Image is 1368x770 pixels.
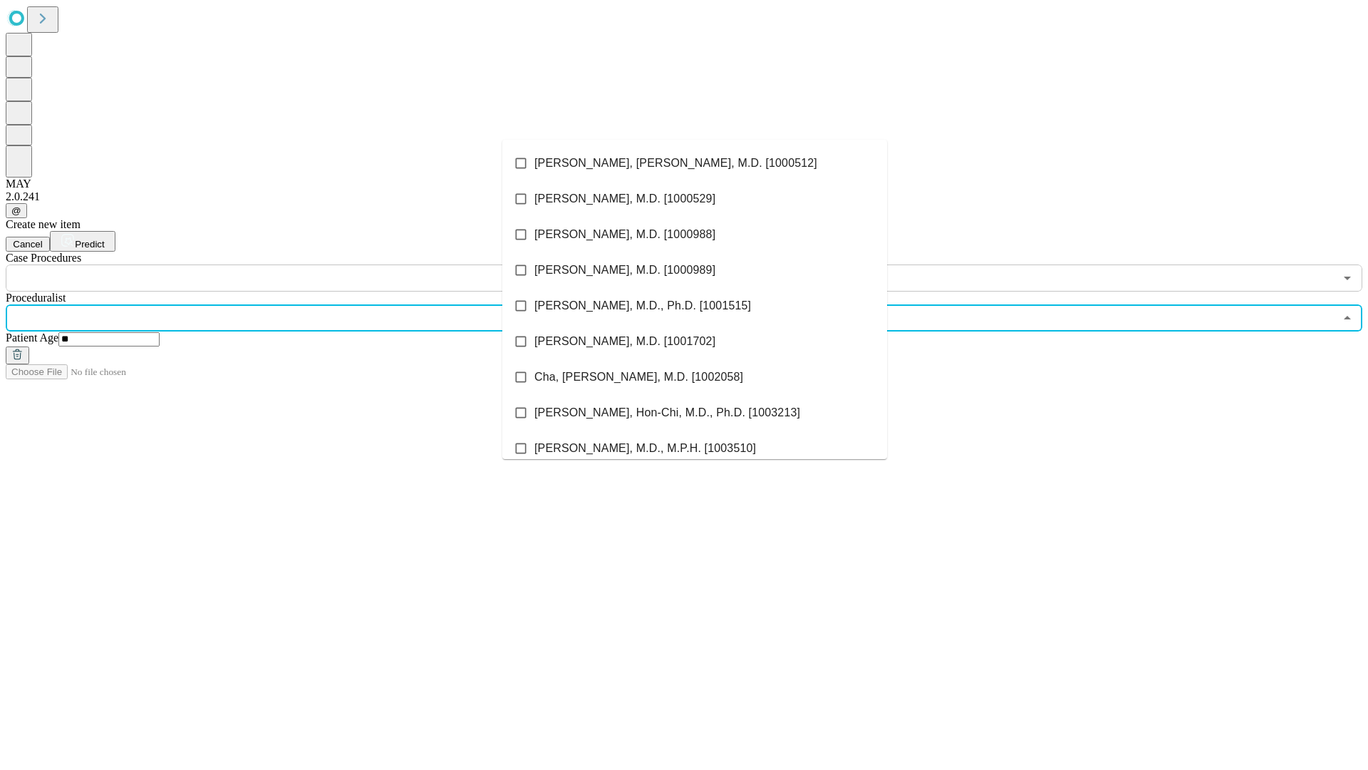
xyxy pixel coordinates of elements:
[6,178,1362,190] div: MAY
[6,218,81,230] span: Create new item
[6,252,81,264] span: Scheduled Procedure
[11,205,21,216] span: @
[13,239,43,250] span: Cancel
[1337,308,1357,328] button: Close
[75,239,104,250] span: Predict
[534,404,800,421] span: [PERSON_NAME], Hon-Chi, M.D., Ph.D. [1003213]
[534,155,817,172] span: [PERSON_NAME], [PERSON_NAME], M.D. [1000512]
[534,440,756,457] span: [PERSON_NAME], M.D., M.P.H. [1003510]
[1337,268,1357,288] button: Open
[6,203,27,218] button: @
[534,369,743,386] span: Cha, [PERSON_NAME], M.D. [1002058]
[534,297,751,314] span: [PERSON_NAME], M.D., Ph.D. [1001515]
[50,231,115,252] button: Predict
[534,190,715,207] span: [PERSON_NAME], M.D. [1000529]
[6,237,50,252] button: Cancel
[6,190,1362,203] div: 2.0.241
[6,292,66,304] span: Proceduralist
[534,262,715,279] span: [PERSON_NAME], M.D. [1000989]
[534,226,715,243] span: [PERSON_NAME], M.D. [1000988]
[534,333,715,350] span: [PERSON_NAME], M.D. [1001702]
[6,332,58,344] span: Patient Age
